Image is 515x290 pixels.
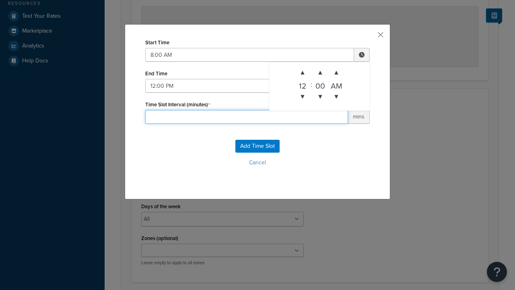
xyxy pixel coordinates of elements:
span: ▲ [312,64,328,81]
label: End Time [145,70,167,77]
div: AM [328,81,344,89]
div: 00 [312,81,328,89]
div: 12 [295,81,311,89]
span: ▼ [295,89,311,105]
span: mins [348,110,370,124]
span: ▲ [328,64,344,81]
button: Cancel [145,157,370,169]
button: Add Time Slot [235,140,280,153]
div: : [311,64,312,105]
label: Time Slot Interval (minutes) [145,101,210,108]
span: ▼ [312,89,328,105]
label: Start Time [145,39,169,46]
span: ▲ [295,64,311,81]
span: ▼ [328,89,344,105]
